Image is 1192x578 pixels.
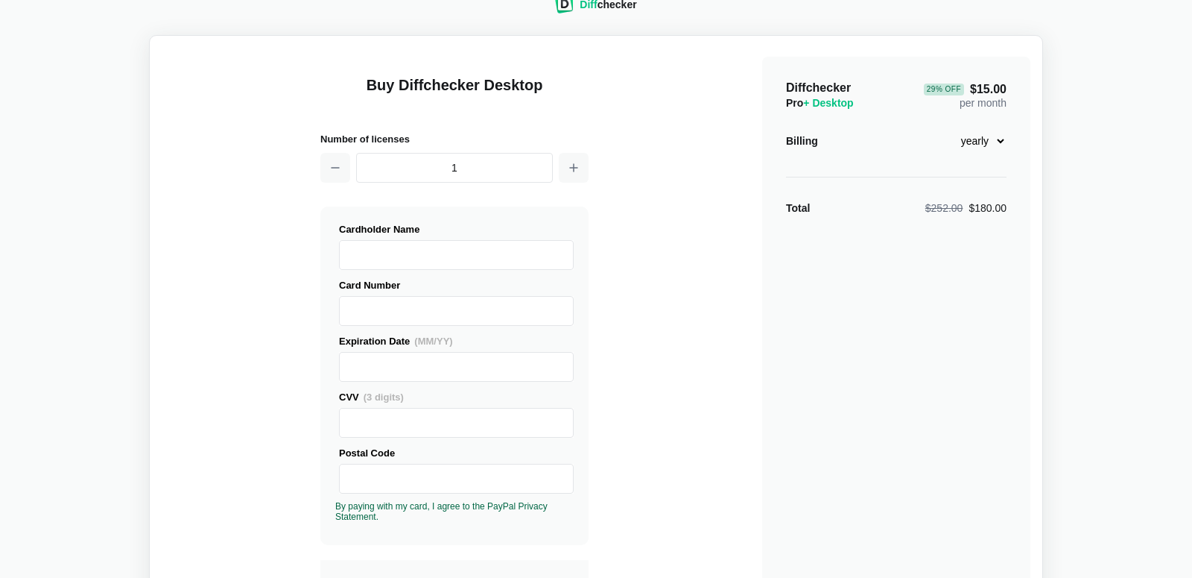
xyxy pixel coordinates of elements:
[786,133,818,148] div: Billing
[346,465,567,493] iframe: Secure Credit Card Frame - Postal Code
[414,336,452,347] span: (MM/YY)
[346,297,567,325] iframe: Secure Credit Card Frame - Credit Card Number
[924,84,1006,95] span: $15.00
[356,153,553,183] input: 1
[924,84,964,95] div: 29 % Off
[320,131,589,147] h2: Number of licenses
[925,202,963,214] span: $252.00
[364,392,404,403] span: (3 digits)
[555,4,636,16] a: Diffchecker logoDiffchecker
[339,277,574,293] div: Card Number
[786,81,851,94] span: Diffchecker
[346,353,567,381] iframe: Secure Credit Card Frame - Expiration Date
[339,445,574,461] div: Postal Code
[924,81,1006,110] div: per month
[339,389,574,405] div: CVV
[786,97,854,109] span: Pro
[339,222,574,237] div: Cardholder Name
[346,409,567,437] iframe: Secure Credit Card Frame - CVV
[346,241,567,269] iframe: Secure Credit Card Frame - Cardholder Name
[339,333,574,349] div: Expiration Date
[925,201,1006,216] div: $180.00
[786,202,810,214] strong: Total
[320,75,589,113] h1: Buy Diffchecker Desktop
[803,97,853,109] span: + Desktop
[335,501,548,522] a: By paying with my card, I agree to the PayPal Privacy Statement.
